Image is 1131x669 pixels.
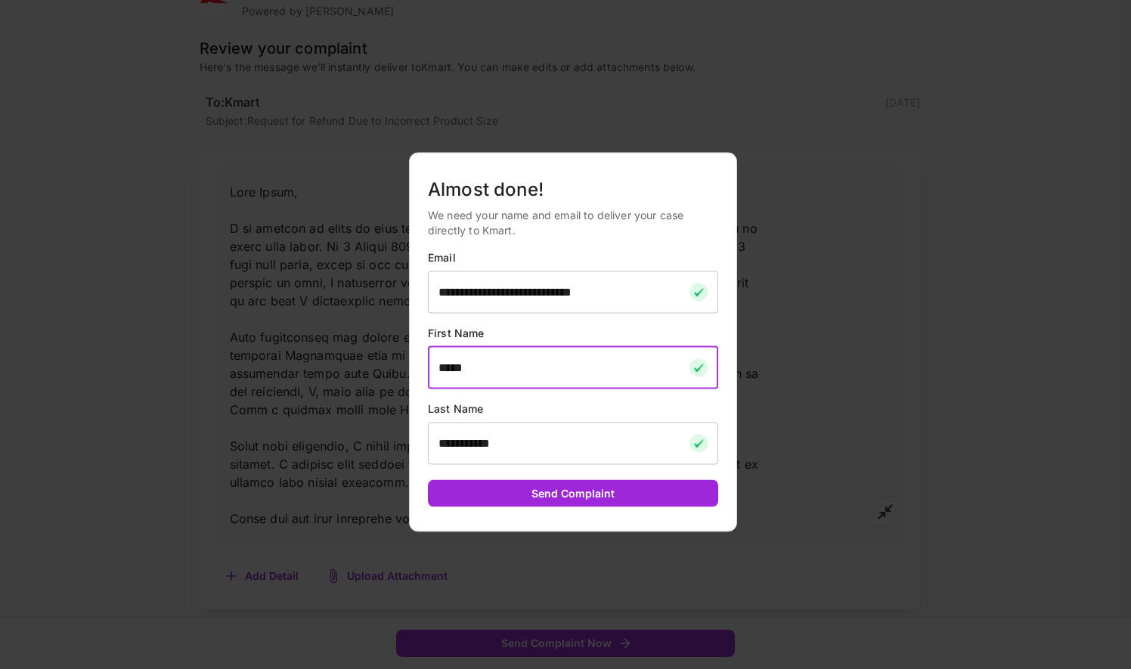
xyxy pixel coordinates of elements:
[428,479,718,507] button: Send Complaint
[428,177,718,201] h5: Almost done!
[428,401,718,416] p: Last Name
[689,358,708,376] img: checkmark
[689,434,708,452] img: checkmark
[428,325,718,340] p: First Name
[689,283,708,301] img: checkmark
[428,207,718,237] p: We need your name and email to deliver your case directly to Kmart.
[428,249,718,265] p: Email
